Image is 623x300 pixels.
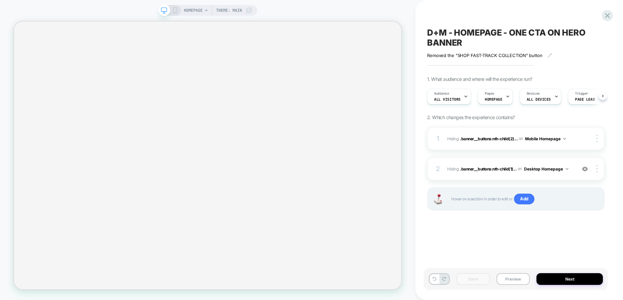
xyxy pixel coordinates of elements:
img: close [596,165,598,172]
span: Trigger [575,91,588,96]
button: Save [457,273,490,285]
img: down arrow [566,168,568,170]
img: Joystick [431,194,445,204]
span: 1. What audience and where will the experience run? [427,76,532,82]
span: Removed the "SHOP FAST-TRACK COLLECTION" button [427,53,542,58]
span: on [518,165,522,172]
img: down arrow [563,138,566,140]
img: close [596,135,598,142]
span: 2. Which changes the experience contains? [427,114,515,120]
span: Page Load [575,97,595,102]
span: HOMEPAGE [485,97,503,102]
span: Hiding : [447,165,573,173]
span: ALL DEVICES [527,97,551,102]
span: Hover on a section in order to edit or [451,194,597,204]
div: 1 [434,133,441,145]
span: HOMEPAGE [184,5,203,16]
button: Preview [497,273,530,285]
div: 2 [434,163,441,175]
span: All Visitors [434,97,461,102]
span: .banner__buttons:nth-child(2)... [460,136,518,141]
button: Next [536,273,603,285]
span: Hiding : [447,135,573,143]
span: Audience [434,91,449,96]
button: Desktop Homepage [524,165,568,173]
span: Devices [527,91,540,96]
span: .banner__buttons:nth-child(1)... [460,166,517,171]
span: Add [514,194,534,204]
span: on [519,135,523,142]
span: Theme: MAIN [216,5,242,16]
span: Pages [485,91,494,96]
button: Mobile Homepage [525,135,566,143]
span: D+M - HOMEPAGE - ONE CTA ON HERO BANNER [427,28,605,48]
img: crossed eye [582,166,588,172]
